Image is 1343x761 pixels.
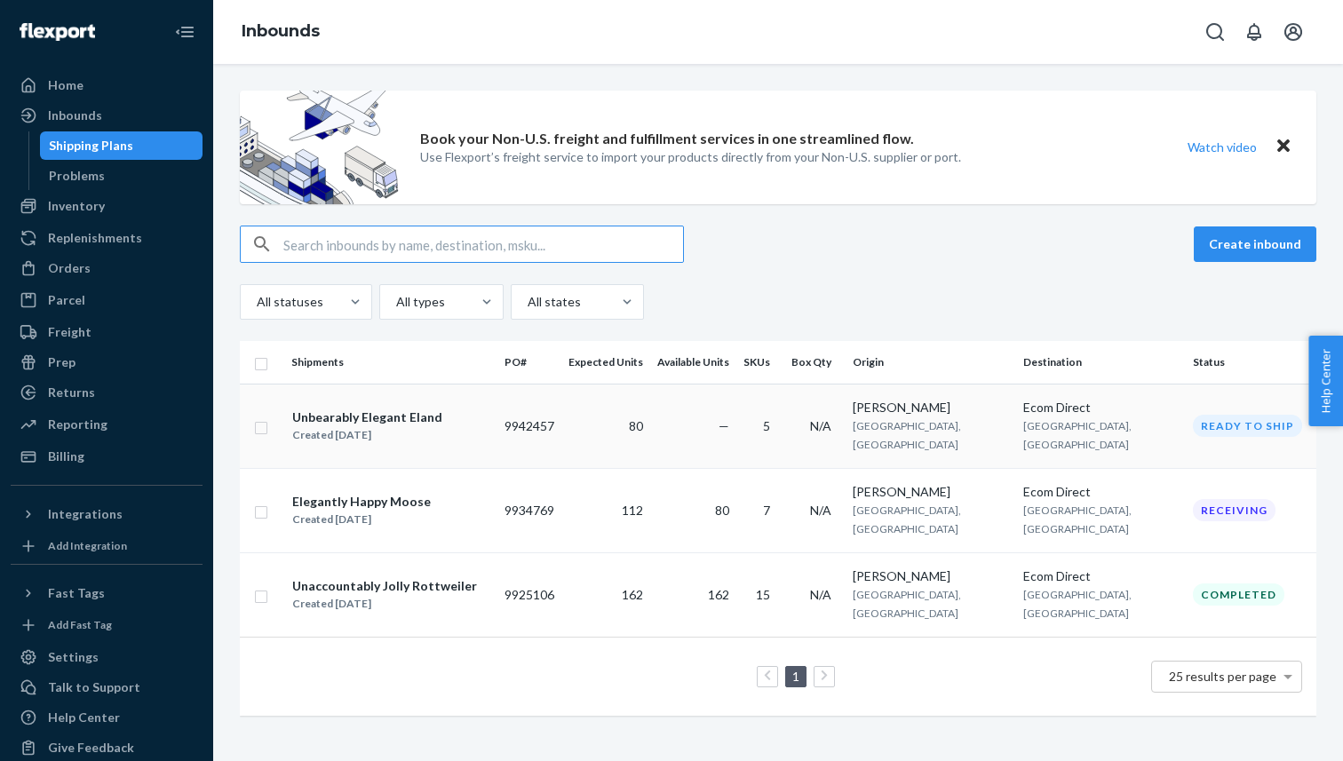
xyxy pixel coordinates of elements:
div: Freight [48,323,91,341]
div: Receiving [1193,499,1275,521]
a: Reporting [11,410,203,439]
a: Replenishments [11,224,203,252]
th: PO# [497,341,561,384]
a: Shipping Plans [40,131,203,160]
span: 162 [622,587,643,602]
button: Help Center [1308,336,1343,426]
input: All states [526,293,528,311]
span: 80 [715,503,729,518]
th: SKUs [736,341,784,384]
span: [GEOGRAPHIC_DATA], [GEOGRAPHIC_DATA] [853,419,961,451]
div: Inbounds [48,107,102,124]
div: Inventory [48,197,105,215]
a: Returns [11,378,203,407]
a: Help Center [11,703,203,732]
button: Close Navigation [167,14,203,50]
td: 9934769 [497,468,561,552]
div: Add Integration [48,538,127,553]
div: Replenishments [48,229,142,247]
input: All types [394,293,396,311]
a: Add Fast Tag [11,614,203,636]
button: Fast Tags [11,579,203,607]
th: Origin [846,341,1016,384]
div: Billing [48,448,84,465]
span: [GEOGRAPHIC_DATA], [GEOGRAPHIC_DATA] [853,588,961,620]
button: Watch video [1176,134,1268,160]
span: [GEOGRAPHIC_DATA], [GEOGRAPHIC_DATA] [853,503,961,535]
th: Shipments [284,341,497,384]
button: Open Search Box [1197,14,1233,50]
div: Talk to Support [48,678,140,696]
a: Inbounds [11,101,203,130]
div: Give Feedback [48,739,134,757]
th: Destination [1016,341,1187,384]
span: 112 [622,503,643,518]
span: — [719,418,729,433]
th: Box Qty [784,341,846,384]
div: Ready to ship [1193,415,1302,437]
div: Integrations [48,505,123,523]
div: Elegantly Happy Moose [292,493,431,511]
span: 7 [763,503,770,518]
span: [GEOGRAPHIC_DATA], [GEOGRAPHIC_DATA] [1023,503,1132,535]
div: Ecom Direct [1023,399,1180,416]
a: Talk to Support [11,673,203,702]
td: 9942457 [497,384,561,468]
a: Home [11,71,203,99]
input: Search inbounds by name, destination, msku... [283,226,683,262]
div: Ecom Direct [1023,483,1180,501]
div: Prep [48,353,75,371]
th: Status [1186,341,1316,384]
div: Home [48,76,83,94]
div: Parcel [48,291,85,309]
div: Shipping Plans [49,137,133,155]
div: [PERSON_NAME] [853,567,1009,585]
a: Settings [11,643,203,671]
div: [PERSON_NAME] [853,399,1009,416]
span: [GEOGRAPHIC_DATA], [GEOGRAPHIC_DATA] [1023,419,1132,451]
img: Flexport logo [20,23,95,41]
span: [GEOGRAPHIC_DATA], [GEOGRAPHIC_DATA] [1023,588,1132,620]
a: Freight [11,318,203,346]
a: Inbounds [242,21,320,41]
span: 5 [763,418,770,433]
div: Unbearably Elegant Eland [292,408,442,426]
a: Billing [11,442,203,471]
div: Orders [48,259,91,277]
td: 9925106 [497,552,561,637]
p: Use Flexport’s freight service to import your products directly from your Non-U.S. supplier or port. [420,148,961,166]
div: Problems [49,167,105,185]
div: Settings [48,648,99,666]
button: Open notifications [1236,14,1272,50]
a: Parcel [11,286,203,314]
a: Orders [11,254,203,282]
a: Inventory [11,192,203,220]
span: 162 [708,587,729,602]
button: Create inbound [1194,226,1316,262]
input: All statuses [255,293,257,311]
span: N/A [810,418,831,433]
p: Book your Non-U.S. freight and fulfillment services in one streamlined flow. [420,129,914,149]
span: N/A [810,587,831,602]
div: Created [DATE] [292,426,442,444]
div: Fast Tags [48,584,105,602]
a: Prep [11,348,203,377]
button: Open account menu [1275,14,1311,50]
div: Returns [48,384,95,401]
a: Problems [40,162,203,190]
a: Page 1 is your current page [789,669,803,684]
a: Add Integration [11,535,203,557]
span: 80 [629,418,643,433]
div: Unaccountably Jolly Rottweiler [292,577,477,595]
ol: breadcrumbs [227,6,334,58]
div: Created [DATE] [292,511,431,528]
th: Available Units [650,341,736,384]
div: [PERSON_NAME] [853,483,1009,501]
button: Integrations [11,500,203,528]
th: Expected Units [561,341,650,384]
span: 25 results per page [1169,669,1276,684]
div: Created [DATE] [292,595,477,613]
div: Reporting [48,416,107,433]
div: Help Center [48,709,120,726]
